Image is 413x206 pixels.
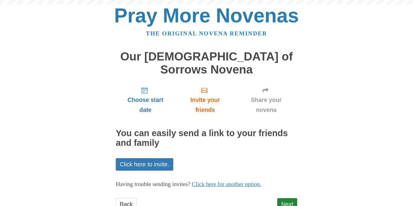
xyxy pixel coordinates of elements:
[192,181,262,187] a: Click here for another option.
[114,4,299,27] a: Pray More Novenas
[146,30,267,37] a: The original novena reminder
[116,82,175,118] a: Choose start date
[116,50,297,76] h1: Our [DEMOGRAPHIC_DATA] of Sorrows Novena
[175,82,235,118] a: Invite your friends
[181,95,229,115] span: Invite your friends
[116,158,173,171] a: Click here to invite.
[116,129,297,148] h2: You can easily send a link to your friends and family
[235,82,297,118] a: Share your novena
[116,181,190,187] span: Having trouble sending invites?
[241,95,291,115] span: Share your novena
[122,95,169,115] span: Choose start date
